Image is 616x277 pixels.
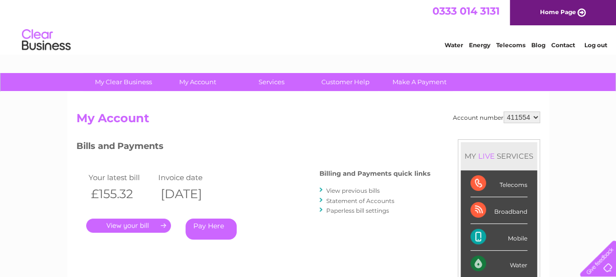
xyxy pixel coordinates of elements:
a: Contact [551,41,575,49]
div: MY SERVICES [461,142,537,170]
h2: My Account [76,111,540,130]
a: . [86,219,171,233]
a: View previous bills [326,187,380,194]
div: Account number [453,111,540,123]
a: Statement of Accounts [326,197,394,204]
div: Broadband [470,197,527,224]
h3: Bills and Payments [76,139,430,156]
a: Telecoms [496,41,525,49]
a: My Account [157,73,238,91]
th: £155.32 [86,184,156,204]
div: LIVE [476,151,497,161]
div: Mobile [470,224,527,251]
a: Energy [469,41,490,49]
a: Services [231,73,312,91]
div: Clear Business is a trading name of Verastar Limited (registered in [GEOGRAPHIC_DATA] No. 3667643... [78,5,539,47]
h4: Billing and Payments quick links [319,170,430,177]
img: logo.png [21,25,71,55]
a: My Clear Business [83,73,164,91]
a: Log out [584,41,607,49]
a: Paperless bill settings [326,207,389,214]
a: Pay Here [186,219,237,240]
div: Telecoms [470,170,527,197]
a: Blog [531,41,545,49]
a: 0333 014 3131 [432,5,500,17]
a: Water [445,41,463,49]
th: [DATE] [156,184,226,204]
td: Invoice date [156,171,226,184]
a: Make A Payment [379,73,460,91]
td: Your latest bill [86,171,156,184]
a: Customer Help [305,73,386,91]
